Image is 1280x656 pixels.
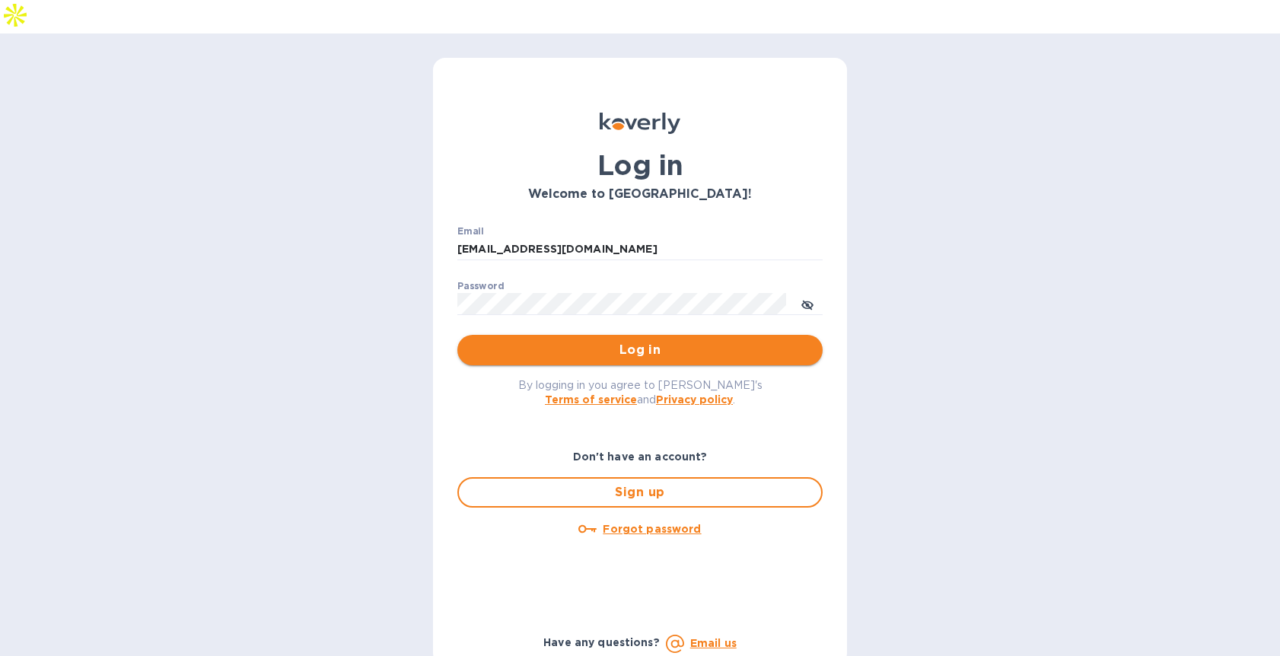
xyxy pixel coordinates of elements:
label: Password [457,282,504,291]
a: Email us [690,637,737,649]
b: Don't have an account? [573,451,708,463]
span: Sign up [471,483,809,502]
button: Log in [457,335,823,365]
a: Terms of service [545,393,637,406]
b: Have any questions? [543,636,660,648]
button: Sign up [457,477,823,508]
img: Koverly [600,113,680,134]
button: toggle password visibility [792,288,823,319]
input: Enter email address [457,238,823,261]
h3: Welcome to [GEOGRAPHIC_DATA]! [457,187,823,202]
u: Forgot password [603,523,701,535]
span: By logging in you agree to [PERSON_NAME]'s and . [518,379,763,406]
h1: Log in [457,149,823,181]
span: Log in [470,341,810,359]
a: Privacy policy [656,393,733,406]
label: Email [457,227,484,236]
